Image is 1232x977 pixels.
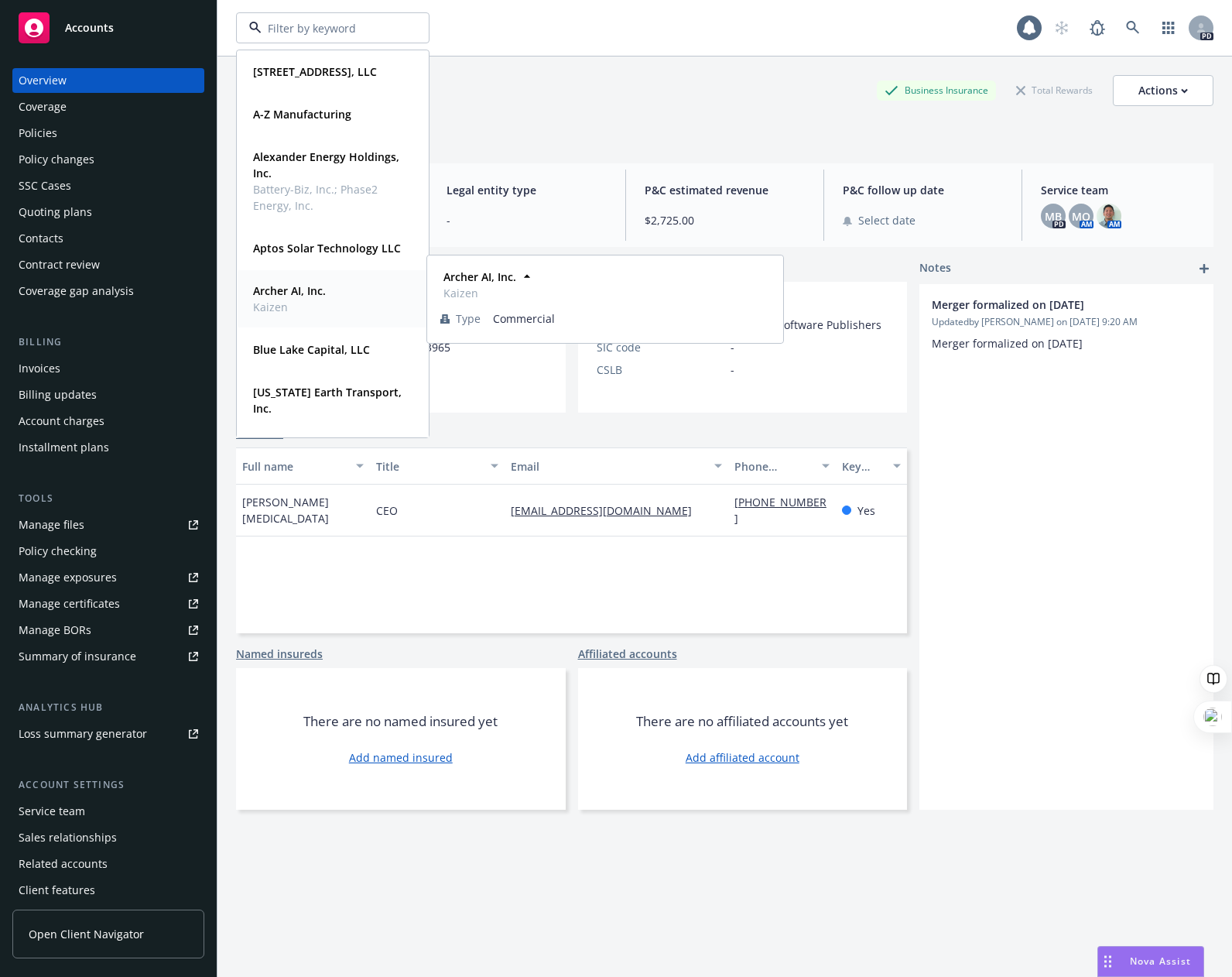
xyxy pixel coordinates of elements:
[1117,12,1148,43] a: Search
[19,94,67,119] div: Coverage
[19,409,104,434] div: Account charges
[447,182,607,198] span: Legal entity type
[493,310,770,327] span: Commercial
[12,852,204,876] a: Related accounts
[29,926,144,942] span: Open Client Navigator
[19,852,108,876] div: Related accounts
[1153,12,1184,43] a: Switch app
[597,339,724,355] div: SIC code
[1072,208,1090,225] span: MQ
[19,356,60,381] div: Invoices
[511,503,704,518] a: [EMAIL_ADDRESS][DOMAIN_NAME]
[19,722,147,746] div: Loss summary generator
[919,259,951,278] span: Notes
[877,81,996,100] div: Business Insurance
[370,447,504,485] button: Title
[731,362,734,378] span: -
[19,279,134,303] div: Coverage gap analysis
[376,458,481,475] div: Title
[376,502,398,519] span: CEO
[262,20,398,36] input: Filter by keyword
[686,749,799,766] a: Add affiliated account
[12,512,204,537] a: Manage files
[12,94,204,119] a: Coverage
[597,362,724,378] div: CSLB
[12,279,204,303] a: Coverage gap analysis
[12,226,204,251] a: Contacts
[456,310,481,327] span: Type
[19,618,91,643] div: Manage BORs
[1046,12,1077,43] a: Start snowing
[19,226,63,251] div: Contacts
[12,435,204,460] a: Installment plans
[242,458,347,475] div: Full name
[12,491,204,506] div: Tools
[19,382,97,407] div: Billing updates
[349,749,453,766] a: Add named insured
[19,173,71,198] div: SSC Cases
[731,317,881,333] span: 513210 - Software Publishers
[1097,204,1121,228] img: photo
[303,712,498,731] span: There are no named insured yet
[253,342,370,357] strong: Blue Lake Capital, LLC
[12,334,204,350] div: Billing
[1195,259,1213,278] a: add
[12,382,204,407] a: Billing updates
[19,878,95,903] div: Client features
[1098,947,1117,976] div: Drag to move
[932,336,1083,351] span: Merger formalized on [DATE]
[19,825,117,850] div: Sales relationships
[253,181,409,214] span: Battery-Biz, Inc.; Phase2 Energy, Inc.
[12,6,204,50] a: Accounts
[12,356,204,381] a: Invoices
[236,447,370,485] button: Full name
[253,107,351,122] strong: A-Z Manufacturing
[236,646,323,662] a: Named insureds
[843,182,1003,198] span: P&C follow up date
[12,591,204,616] a: Manage certificates
[728,447,836,485] button: Phone number
[636,712,848,731] span: There are no affiliated accounts yet
[19,565,117,590] div: Manage exposures
[1082,12,1113,43] a: Report a Bug
[932,315,1201,329] span: Updated by [PERSON_NAME] on [DATE] 9:20 AM
[19,539,97,564] div: Policy checking
[505,447,728,485] button: Email
[443,285,516,301] span: Kaizen
[842,458,884,475] div: Key contact
[19,121,57,146] div: Policies
[19,591,120,616] div: Manage certificates
[19,200,92,225] div: Quoting plans
[19,644,136,669] div: Summary of insurance
[858,212,915,228] span: Select date
[12,68,204,93] a: Overview
[19,147,94,172] div: Policy changes
[253,149,399,180] strong: Alexander Energy Holdings, Inc.
[1041,182,1201,198] span: Service team
[12,200,204,225] a: Quoting plans
[447,212,607,228] span: -
[253,385,402,416] strong: [US_STATE] Earth Transport, Inc.
[253,241,401,255] strong: Aptos Solar Technology LLC
[12,878,204,903] a: Client features
[19,799,85,824] div: Service team
[242,494,364,526] span: [PERSON_NAME][MEDICAL_DATA]
[12,565,204,590] a: Manage exposures
[1138,76,1188,105] div: Actions
[19,512,84,537] div: Manage files
[12,173,204,198] a: SSC Cases
[12,618,204,643] a: Manage BORs
[12,147,204,172] a: Policy changes
[734,495,826,526] a: [PHONE_NUMBER]
[253,64,377,79] strong: [STREET_ADDRESS], LLC
[1008,81,1100,100] div: Total Rewards
[1045,208,1062,225] span: MB
[932,297,1161,313] span: Merger formalized on [DATE]
[253,283,326,298] strong: Archer AI, Inc.
[836,447,907,485] button: Key contact
[65,22,114,34] span: Accounts
[12,777,204,793] div: Account settings
[253,299,326,315] span: Kaizen
[19,68,67,93] div: Overview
